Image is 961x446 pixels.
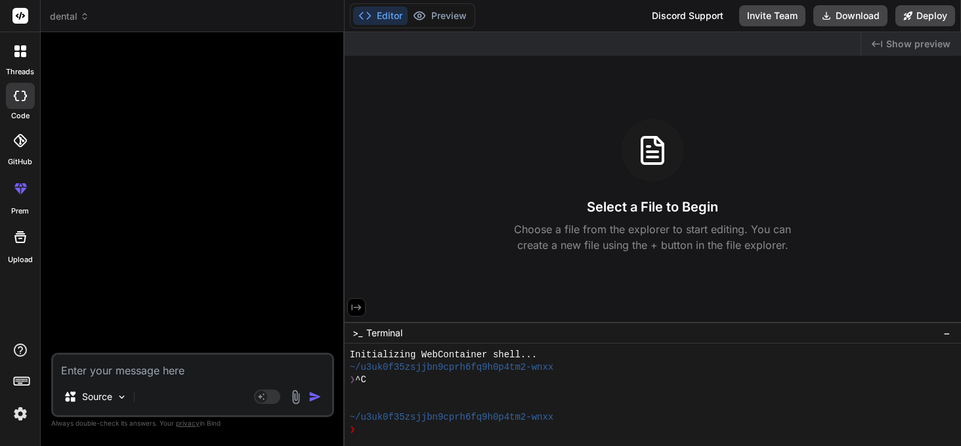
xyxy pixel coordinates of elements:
[355,374,366,386] span: ^C
[644,5,731,26] div: Discord Support
[116,391,127,403] img: Pick Models
[895,5,955,26] button: Deploy
[350,349,537,361] span: Initializing WebContainer shell...
[350,411,554,424] span: ~/u3uk0f35zsjjbn9cprh6fq9h0p4tm2-wnxx
[350,424,355,436] span: ❯
[176,419,200,427] span: privacy
[288,390,303,405] img: attachment
[352,326,362,340] span: >_
[11,206,29,217] label: prem
[50,10,89,23] span: dental
[8,254,33,265] label: Upload
[6,66,34,78] label: threads
[943,326,950,340] span: −
[739,5,805,26] button: Invite Team
[51,417,334,430] p: Always double-check its answers. Your in Bind
[886,37,950,51] span: Show preview
[82,390,112,403] p: Source
[587,198,718,216] h3: Select a File to Begin
[11,110,30,122] label: code
[408,7,472,25] button: Preview
[9,403,32,425] img: settings
[813,5,887,26] button: Download
[350,361,554,374] span: ~/u3uk0f35zsjjbn9cprh6fq9h0p4tm2-wnxx
[309,390,322,403] img: icon
[353,7,408,25] button: Editor
[350,374,355,386] span: ❯
[8,156,32,167] label: GitHub
[941,323,953,344] button: −
[366,326,402,340] span: Terminal
[505,221,800,253] p: Choose a file from the explorer to start editing. You can create a new file using the + button in...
